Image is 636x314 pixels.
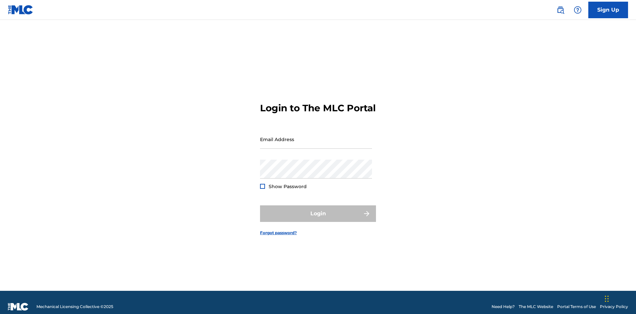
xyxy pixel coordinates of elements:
[600,304,628,310] a: Privacy Policy
[260,230,297,236] a: Forgot password?
[603,282,636,314] iframe: Chat Widget
[8,303,28,311] img: logo
[605,289,609,309] div: Drag
[8,5,33,15] img: MLC Logo
[269,183,307,189] span: Show Password
[556,6,564,14] img: search
[557,304,596,310] a: Portal Terms of Use
[574,6,582,14] img: help
[554,3,567,17] a: Public Search
[519,304,553,310] a: The MLC Website
[588,2,628,18] a: Sign Up
[571,3,584,17] div: Help
[260,102,376,114] h3: Login to The MLC Portal
[492,304,515,310] a: Need Help?
[36,304,113,310] span: Mechanical Licensing Collective © 2025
